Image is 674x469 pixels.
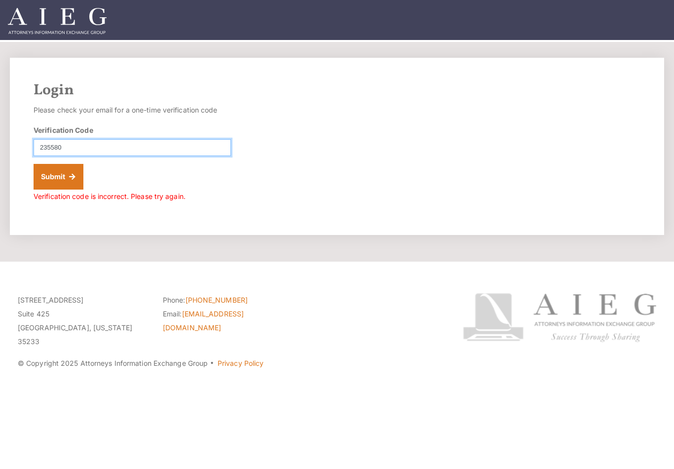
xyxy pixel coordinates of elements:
[163,293,293,307] li: Phone:
[34,125,93,135] label: Verification Code
[8,8,107,34] img: Attorneys Information Exchange Group
[34,81,640,99] h2: Login
[163,310,244,332] a: [EMAIL_ADDRESS][DOMAIN_NAME]
[218,359,263,367] a: Privacy Policy
[463,293,656,342] img: Attorneys Information Exchange Group logo
[18,356,438,370] p: © Copyright 2025 Attorneys Information Exchange Group
[18,293,148,349] p: [STREET_ADDRESS] Suite 425 [GEOGRAPHIC_DATA], [US_STATE] 35233
[163,307,293,335] li: Email:
[210,363,214,368] span: ·
[34,103,231,117] p: Please check your email for a one-time verification code
[186,296,248,304] a: [PHONE_NUMBER]
[34,192,186,200] span: Verification code is incorrect. Please try again.
[34,164,83,190] button: Submit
